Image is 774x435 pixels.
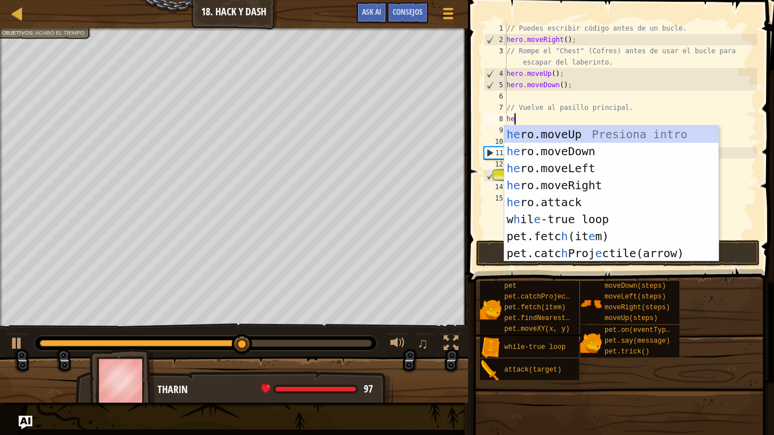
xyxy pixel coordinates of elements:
div: 13 [484,170,507,181]
span: Objetivos [2,29,32,36]
span: ♫ [417,335,428,352]
span: Consejos [393,6,423,17]
div: 3 [484,45,507,68]
button: Correr ⇧↵ [476,240,760,266]
button: Mostrar menú del juego [434,2,462,29]
span: pet.moveXY(x, y) [504,325,569,333]
div: 10 [484,136,507,147]
div: 12 [484,159,507,170]
button: Alterna pantalla completa. [440,333,462,356]
div: Tharin [158,382,381,397]
span: pet [504,282,517,290]
img: portrait.png [480,360,501,381]
button: Ask AI [356,2,387,23]
img: thang_avatar_frame.png [90,349,155,412]
img: portrait.png [480,337,501,359]
div: 11 [484,147,507,159]
img: portrait.png [580,293,602,314]
span: pet.findNearestByType(type) [504,314,614,322]
div: 9 [484,125,507,136]
button: Ask AI [19,416,32,429]
div: 6 [484,91,507,102]
div: 7 [484,102,507,113]
span: Acabó el tiempo [35,29,84,36]
span: pet.say(message) [605,337,670,345]
span: moveUp(steps) [605,314,658,322]
div: 4 [484,68,507,79]
div: 1 [484,23,507,34]
span: moveRight(steps) [605,304,670,312]
span: : [32,29,35,36]
div: 5 [484,79,507,91]
div: health: 96.8 / 96.8 [261,384,373,394]
span: moveDown(steps) [605,282,666,290]
button: ♫ [415,333,434,356]
span: pet.catchProjectile(arrow) [504,293,610,301]
div: 14 [484,181,507,193]
img: portrait.png [480,298,501,320]
span: pet.trick() [605,348,649,356]
button: Ajustar volúmen [386,333,409,356]
span: 97 [364,382,373,396]
div: 2 [484,34,507,45]
div: 15 [484,193,507,204]
span: moveLeft(steps) [605,293,666,301]
span: attack(target) [504,366,562,374]
span: pet.fetch(item) [504,304,565,312]
button: Ctrl + P: Play [6,333,28,356]
div: 8 [484,113,507,125]
span: pet.on(eventType, handler) [605,326,711,334]
span: Ask AI [362,6,381,17]
img: portrait.png [580,332,602,353]
span: while-true loop [504,343,565,351]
